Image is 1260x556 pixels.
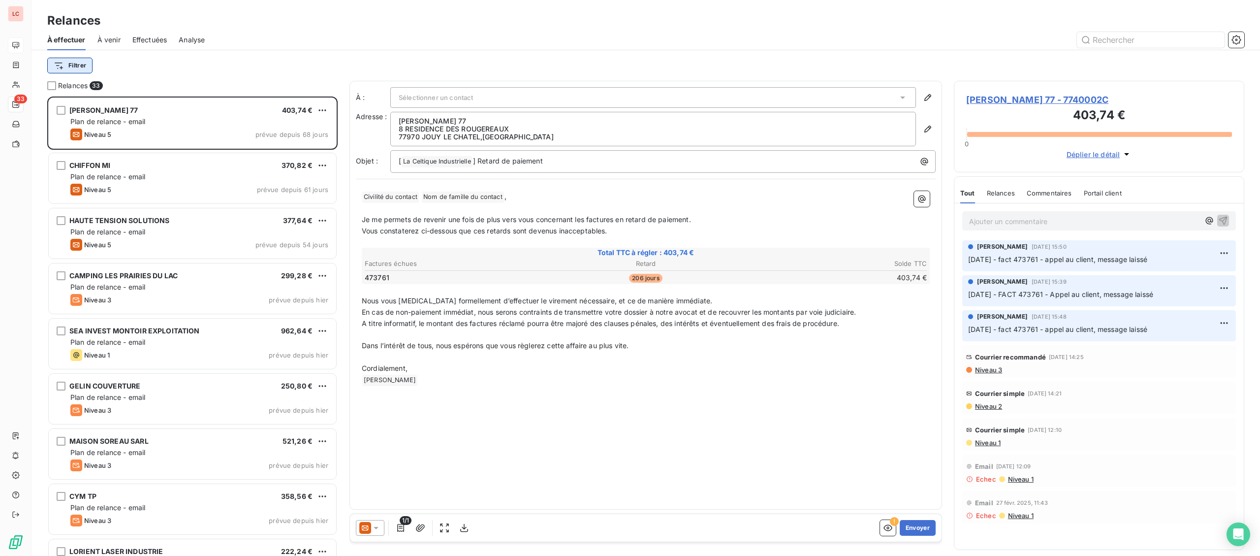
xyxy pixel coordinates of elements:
span: HAUTE TENSION SOLUTIONS [69,216,169,225]
span: Niveau 1 [1007,512,1034,520]
span: 358,56 € [281,492,313,500]
span: Courrier recommandé [975,353,1046,361]
span: Plan de relance - email [70,503,145,512]
span: MAISON SOREAU SARL [69,437,149,445]
span: Email [975,499,993,507]
span: CAMPING LES PRAIRIES DU LAC [69,271,178,280]
span: SEA INVEST MONTOIR EXPLOITATION [69,327,200,335]
span: La Celtique Industrielle [402,156,472,167]
span: En cas de non-paiement immédiat, nous serons contraints de transmettre votre dossier à notre avoc... [362,308,856,316]
span: [DATE] 14:25 [1049,354,1084,360]
span: Objet : [356,157,378,165]
span: [DATE] - fact 473761 - appel au client, message laissé [968,255,1147,263]
p: 77970 JOUY LE CHATEL , [GEOGRAPHIC_DATA] [399,133,908,141]
span: 370,82 € [282,161,313,169]
span: [ [399,157,401,165]
span: Niveau 3 [84,296,111,304]
span: Courrier simple [975,390,1025,397]
div: grid [47,97,338,556]
span: [PERSON_NAME] [977,277,1028,286]
span: Niveau 3 [974,366,1002,374]
span: Plan de relance - email [70,172,145,181]
span: Plan de relance - email [70,117,145,126]
span: Niveau 1 [1007,475,1034,483]
div: Open Intercom Messenger [1227,523,1250,546]
span: prévue depuis hier [269,351,328,359]
span: Commentaires [1027,189,1072,197]
th: Factures échues [364,259,551,269]
button: Déplier le détail [1064,149,1135,160]
span: 299,28 € [281,271,313,280]
span: Niveau 3 [84,517,111,524]
span: GELIN COUVERTURE [69,382,140,390]
span: [DATE] 15:48 [1032,314,1067,320]
span: Vous constaterez ci-dessous que ces retards sont devenus inacceptables. [362,227,607,235]
span: [DATE] - FACT 473761 - Appel au client, message laissé [968,290,1153,298]
span: Dans l’intérêt de tous, nous espérons que vous règlerez cette affaire au plus vite. [362,341,629,350]
span: 1/1 [400,516,411,525]
span: Effectuées [132,35,167,45]
span: Plan de relance - email [70,393,145,401]
span: Analyse [179,35,205,45]
span: prévue depuis 61 jours [257,186,328,194]
span: Echec [976,475,996,483]
span: CHIFFON MI [69,161,111,169]
span: ] Retard de paiement [473,157,543,165]
p: 8 RESIDENCE DES ROUGEREAUX [399,125,908,133]
span: Nom de famille du contact [422,192,504,203]
span: Adresse : [356,112,387,121]
input: Rechercher [1077,32,1225,48]
span: [DATE] 12:10 [1028,427,1062,433]
span: Déplier le détail [1067,149,1120,160]
span: LORIENT LASER INDUSTRIE [69,547,163,556]
span: prévue depuis 68 jours [255,131,328,138]
span: Portail client [1084,189,1122,197]
span: prévue depuis hier [269,406,328,414]
span: Total TTC à régler : 403,74 € [363,248,928,258]
span: 403,74 € [282,106,313,114]
span: Tout [960,189,975,197]
span: Civilité du contact [362,192,419,203]
span: 521,26 € [283,437,313,445]
span: [DATE] - fact 473761 - appel au client, message laissé [968,325,1147,333]
span: Courrier simple [975,426,1025,434]
span: Echec [976,512,996,520]
span: prévue depuis 54 jours [255,241,328,249]
span: prévue depuis hier [269,517,328,524]
th: Retard [552,259,739,269]
div: LC [8,6,24,22]
span: Niveau 1 [974,439,1001,447]
p: [PERSON_NAME] 77 [399,117,908,125]
span: Niveau 3 [84,406,111,414]
span: Plan de relance - email [70,448,145,457]
span: Je me permets de revenir une fois de plus vers vous concernant les factures en retard de paiement. [362,215,691,224]
button: Envoyer [900,520,936,536]
span: 250,80 € [281,382,313,390]
span: Cordialement, [362,364,408,372]
span: Plan de relance - email [70,283,145,291]
span: 33 [14,95,27,103]
span: , [504,192,506,200]
span: Niveau 3 [84,461,111,469]
span: [PERSON_NAME] [362,375,417,386]
span: prévue depuis hier [269,296,328,304]
span: 473761 [365,273,389,283]
span: 222,24 € [281,547,313,556]
span: [PERSON_NAME] [977,242,1028,251]
span: [PERSON_NAME] [977,312,1028,321]
span: 33 [90,81,102,90]
span: A titre informatif, le montant des factures réclamé pourra être majoré des clauses pénales, des i... [362,319,839,327]
span: Niveau 5 [84,241,111,249]
span: Relances [987,189,1015,197]
img: Logo LeanPay [8,534,24,550]
span: [PERSON_NAME] 77 - 7740002C [966,93,1232,106]
span: Niveau 2 [974,402,1002,410]
span: Niveau 5 [84,131,111,138]
span: 206 jours [629,274,662,283]
span: Plan de relance - email [70,338,145,346]
span: 0 [965,140,969,148]
span: Niveau 1 [84,351,110,359]
h3: Relances [47,12,100,30]
span: Relances [58,81,88,91]
span: [DATE] 12:09 [996,463,1031,469]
